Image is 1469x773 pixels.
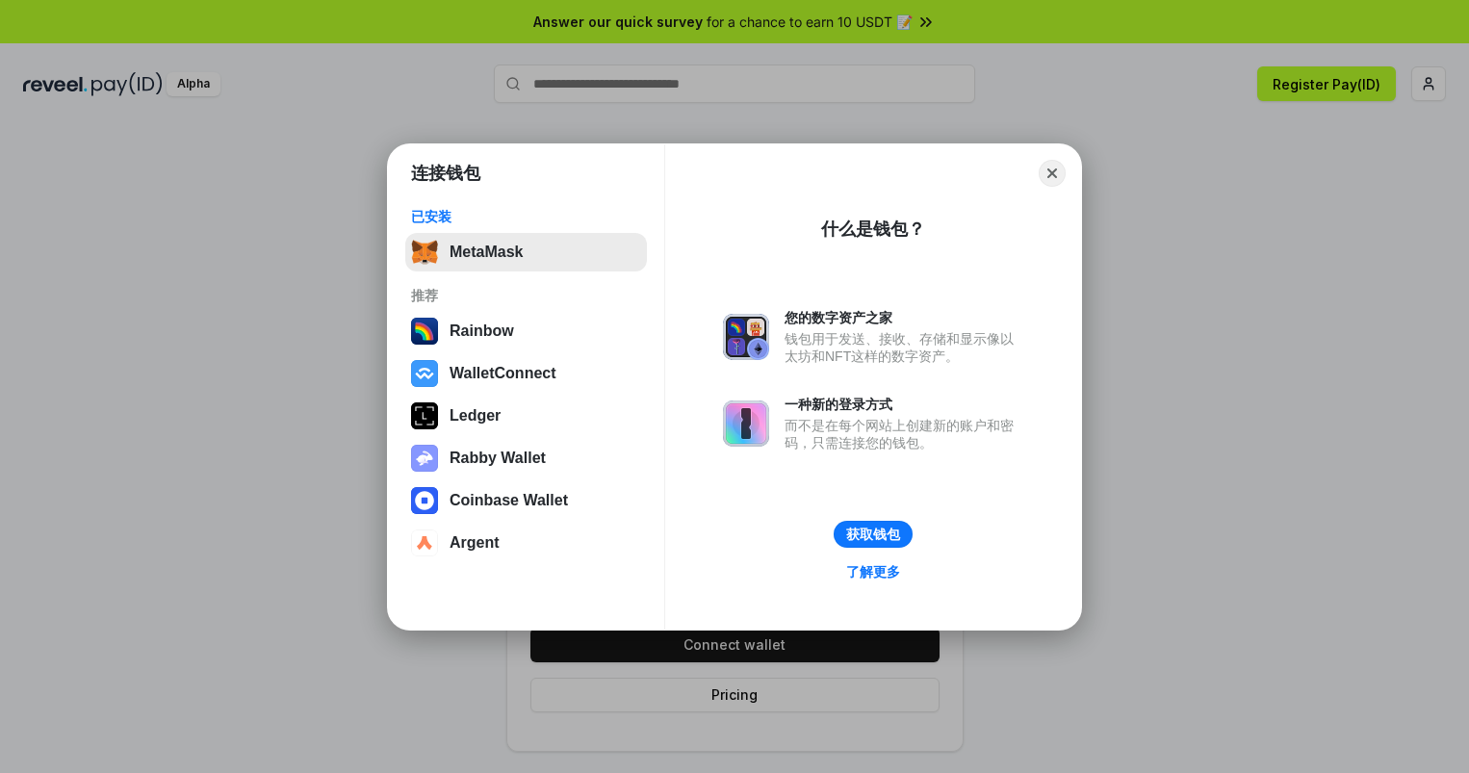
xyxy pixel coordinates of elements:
button: WalletConnect [405,354,647,393]
div: 一种新的登录方式 [785,396,1023,413]
div: 了解更多 [846,563,900,580]
img: svg+xml,%3Csvg%20xmlns%3D%22http%3A%2F%2Fwww.w3.org%2F2000%2Fsvg%22%20fill%3D%22none%22%20viewBox... [411,445,438,472]
button: Close [1039,160,1066,187]
div: WalletConnect [450,365,556,382]
div: 已安装 [411,208,641,225]
button: Rainbow [405,312,647,350]
div: 什么是钱包？ [821,218,925,241]
img: svg+xml,%3Csvg%20xmlns%3D%22http%3A%2F%2Fwww.w3.org%2F2000%2Fsvg%22%20fill%3D%22none%22%20viewBox... [723,400,769,447]
div: Coinbase Wallet [450,492,568,509]
button: Rabby Wallet [405,439,647,477]
div: Argent [450,534,500,552]
img: svg+xml,%3Csvg%20xmlns%3D%22http%3A%2F%2Fwww.w3.org%2F2000%2Fsvg%22%20fill%3D%22none%22%20viewBox... [723,314,769,360]
div: Ledger [450,407,501,425]
button: 获取钱包 [834,521,913,548]
button: Coinbase Wallet [405,481,647,520]
img: svg+xml,%3Csvg%20fill%3D%22none%22%20height%3D%2233%22%20viewBox%3D%220%200%2035%2033%22%20width%... [411,239,438,266]
div: 而不是在每个网站上创建新的账户和密码，只需连接您的钱包。 [785,417,1023,451]
img: svg+xml,%3Csvg%20width%3D%2228%22%20height%3D%2228%22%20viewBox%3D%220%200%2028%2028%22%20fill%3D... [411,487,438,514]
div: 推荐 [411,287,641,304]
div: 钱包用于发送、接收、存储和显示像以太坊和NFT这样的数字资产。 [785,330,1023,365]
h1: 连接钱包 [411,162,480,185]
button: Argent [405,524,647,562]
a: 了解更多 [835,559,912,584]
img: svg+xml,%3Csvg%20width%3D%2228%22%20height%3D%2228%22%20viewBox%3D%220%200%2028%2028%22%20fill%3D... [411,360,438,387]
button: MetaMask [405,233,647,271]
button: Ledger [405,397,647,435]
img: svg+xml,%3Csvg%20width%3D%2228%22%20height%3D%2228%22%20viewBox%3D%220%200%2028%2028%22%20fill%3D... [411,529,438,556]
div: 您的数字资产之家 [785,309,1023,326]
img: svg+xml,%3Csvg%20xmlns%3D%22http%3A%2F%2Fwww.w3.org%2F2000%2Fsvg%22%20width%3D%2228%22%20height%3... [411,402,438,429]
div: Rainbow [450,322,514,340]
div: 获取钱包 [846,526,900,543]
div: MetaMask [450,244,523,261]
div: Rabby Wallet [450,450,546,467]
img: svg+xml,%3Csvg%20width%3D%22120%22%20height%3D%22120%22%20viewBox%3D%220%200%20120%20120%22%20fil... [411,318,438,345]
